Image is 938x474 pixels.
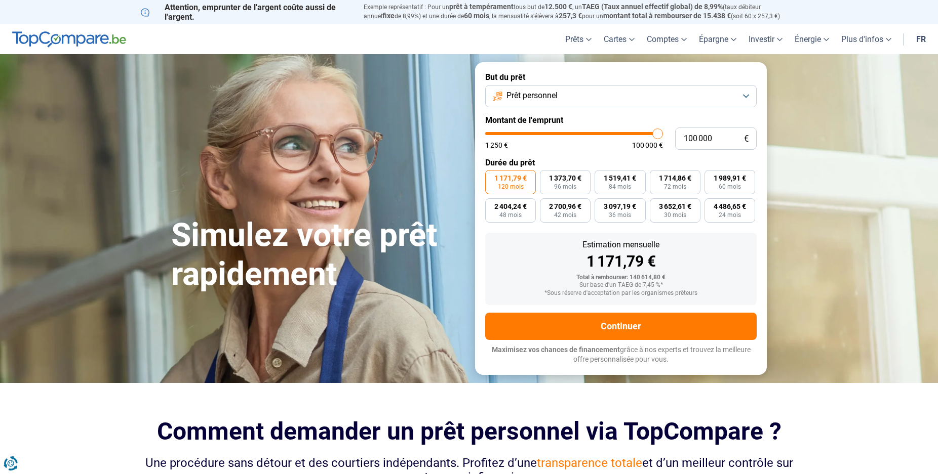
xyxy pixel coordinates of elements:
span: 1 373,70 € [549,175,581,182]
a: Plus d'infos [835,24,897,54]
span: 60 mois [719,184,741,190]
div: 1 171,79 € [493,254,749,269]
span: 4 486,65 € [714,203,746,210]
span: 96 mois [554,184,576,190]
a: Épargne [693,24,742,54]
span: 1 714,86 € [659,175,691,182]
span: 60 mois [464,12,489,20]
span: 72 mois [664,184,686,190]
span: 1 171,79 € [494,175,527,182]
span: 48 mois [499,212,522,218]
label: Montant de l'emprunt [485,115,757,125]
span: 100 000 € [632,142,663,149]
label: But du prêt [485,72,757,82]
a: Comptes [641,24,693,54]
p: Exemple représentatif : Pour un tous but de , un (taux débiteur annuel de 8,99%) et une durée de ... [364,3,797,21]
div: Estimation mensuelle [493,241,749,249]
span: 1 519,41 € [604,175,636,182]
span: 1 989,91 € [714,175,746,182]
span: TAEG (Taux annuel effectif global) de 8,99% [582,3,723,11]
span: 12.500 € [544,3,572,11]
a: Prêts [559,24,598,54]
span: Maximisez vos chances de financement [492,346,620,354]
button: Prêt personnel [485,85,757,107]
p: Attention, emprunter de l'argent coûte aussi de l'argent. [141,3,351,22]
span: € [744,135,749,143]
span: montant total à rembourser de 15.438 € [603,12,731,20]
a: Cartes [598,24,641,54]
label: Durée du prêt [485,158,757,167]
span: fixe [382,12,395,20]
span: 2 404,24 € [494,203,527,210]
h2: Comment demander un prêt personnel via TopCompare ? [141,417,797,445]
span: 24 mois [719,212,741,218]
p: grâce à nos experts et trouvez la meilleure offre personnalisée pour vous. [485,345,757,365]
div: Sur base d'un TAEG de 7,45 %* [493,282,749,289]
span: 120 mois [498,184,524,190]
span: 3 652,61 € [659,203,691,210]
h1: Simulez votre prêt rapidement [171,216,463,294]
span: 84 mois [609,184,631,190]
button: Continuer [485,313,757,340]
a: fr [910,24,932,54]
span: 1 250 € [485,142,508,149]
span: 3 097,19 € [604,203,636,210]
span: 257,3 € [559,12,582,20]
span: 42 mois [554,212,576,218]
span: 30 mois [664,212,686,218]
div: *Sous réserve d'acceptation par les organismes prêteurs [493,290,749,297]
img: TopCompare [12,31,126,48]
span: Prêt personnel [506,90,558,101]
span: transparence totale [537,456,642,470]
span: 2 700,96 € [549,203,581,210]
div: Total à rembourser: 140 614,80 € [493,274,749,281]
a: Énergie [789,24,835,54]
span: 36 mois [609,212,631,218]
span: prêt à tempérament [449,3,514,11]
a: Investir [742,24,789,54]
